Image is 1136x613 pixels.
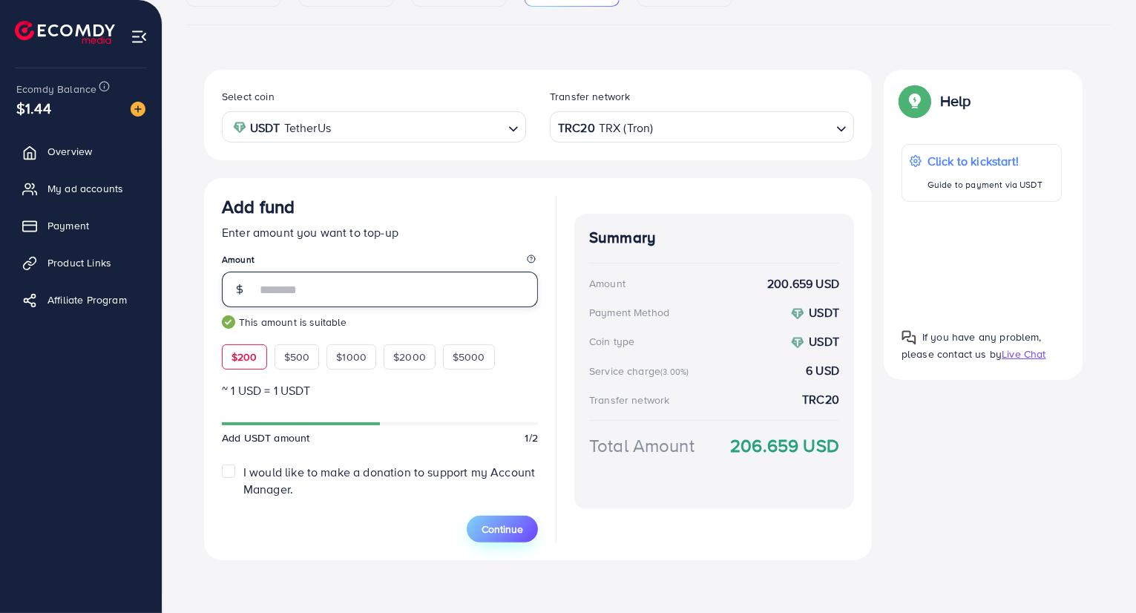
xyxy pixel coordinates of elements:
span: My ad accounts [47,181,123,196]
div: Service charge [589,364,693,378]
strong: TRC20 [558,117,595,139]
strong: USDT [809,333,839,350]
input: Search for option [335,116,502,139]
span: Overview [47,144,92,159]
strong: 6 USD [806,362,839,379]
span: Continue [482,522,523,537]
a: My ad accounts [11,174,151,203]
img: coin [791,307,804,321]
span: Add USDT amount [222,430,309,445]
span: TRX (Tron) [599,117,654,139]
a: Affiliate Program [11,285,151,315]
label: Transfer network [550,89,631,104]
span: Live Chat [1002,347,1045,361]
a: Product Links [11,248,151,278]
input: Search for option [654,116,830,139]
strong: USDT [250,117,280,139]
span: Product Links [47,255,111,270]
p: Click to kickstart! [927,152,1043,170]
img: Popup guide [902,330,916,345]
div: Coin type [589,334,634,349]
small: (3.00%) [660,366,689,378]
div: Total Amount [589,433,695,459]
p: ~ 1 USD = 1 USDT [222,381,538,399]
span: $1.44 [16,97,51,119]
strong: USDT [809,304,839,321]
span: $200 [232,350,257,364]
img: menu [131,28,148,45]
span: Affiliate Program [47,292,127,307]
label: Select coin [222,89,275,104]
img: coin [791,336,804,350]
p: Enter amount you want to top-up [222,223,538,241]
span: I would like to make a donation to support my Account Manager. [243,464,535,497]
img: Popup guide [902,88,928,114]
div: Search for option [550,111,854,142]
div: Transfer network [589,393,670,407]
span: If you have any problem, please contact us by [902,330,1042,361]
legend: Amount [222,253,538,272]
div: Payment Method [589,305,669,320]
div: Amount [589,276,626,291]
img: image [131,102,145,117]
span: $500 [284,350,310,364]
img: logo [15,21,115,44]
h3: Add fund [222,196,295,217]
p: Guide to payment via USDT [927,176,1043,194]
span: 1/2 [525,430,538,445]
span: $2000 [393,350,426,364]
img: guide [222,315,235,329]
h4: Summary [589,229,839,247]
img: coin [233,121,246,134]
span: $5000 [453,350,485,364]
p: Help [940,92,971,110]
span: Payment [47,218,89,233]
a: Payment [11,211,151,240]
strong: 200.659 USD [767,275,839,292]
strong: 206.659 USD [730,433,839,459]
span: $1000 [336,350,367,364]
small: This amount is suitable [222,315,538,330]
span: TetherUs [284,117,331,139]
iframe: Chat [1073,546,1125,602]
strong: TRC20 [802,391,839,408]
span: Ecomdy Balance [16,82,96,96]
div: Search for option [222,111,526,142]
a: Overview [11,137,151,166]
button: Continue [467,516,538,542]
